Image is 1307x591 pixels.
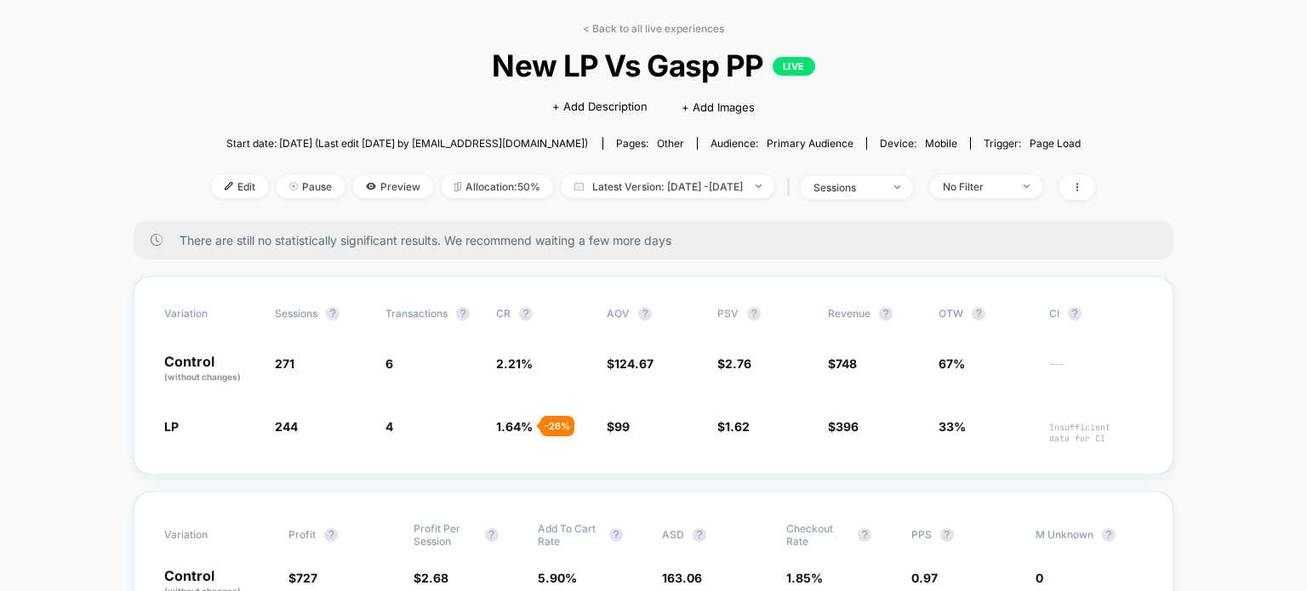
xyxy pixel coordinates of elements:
[442,175,553,198] span: Allocation: 50%
[657,137,684,150] span: other
[747,307,761,321] button: ?
[256,48,1051,83] span: New LP Vs Gasp PP
[226,137,588,150] span: Start date: [DATE] (Last edit [DATE] by [EMAIL_ADDRESS][DOMAIN_NAME])
[717,307,739,320] span: PSV
[225,182,233,190] img: edit
[1024,185,1030,188] img: end
[725,419,750,434] span: 1.62
[288,571,317,585] span: $
[894,185,900,189] img: end
[324,528,338,542] button: ?
[836,419,859,434] span: 396
[414,522,477,548] span: Profit Per Session
[552,99,648,116] span: + Add Description
[414,571,448,585] span: $
[939,307,1032,321] span: OTW
[275,307,317,320] span: Sessions
[353,175,433,198] span: Preview
[164,419,179,434] span: LP
[164,522,258,548] span: Variation
[609,528,623,542] button: ?
[538,522,601,548] span: Add To Cart Rate
[385,307,448,320] span: Transactions
[940,528,954,542] button: ?
[385,356,393,371] span: 6
[496,307,511,320] span: CR
[866,137,970,150] span: Device:
[385,419,393,434] span: 4
[1030,137,1081,150] span: Page Load
[574,182,584,190] img: calendar
[638,307,652,321] button: ?
[693,528,706,542] button: ?
[773,57,815,76] p: LIVE
[614,419,630,434] span: 99
[943,180,1011,193] div: No Filter
[164,355,258,384] p: Control
[725,356,751,371] span: 2.76
[984,137,1081,150] div: Trigger:
[607,307,630,320] span: AOV
[1049,422,1143,444] span: Insufficient data for CI
[538,571,577,585] span: 5.90 %
[717,356,751,371] span: $
[164,372,241,382] span: (without changes)
[1068,307,1082,321] button: ?
[275,356,294,371] span: 271
[456,307,470,321] button: ?
[607,356,653,371] span: $
[164,307,258,321] span: Variation
[939,419,966,434] span: 33%
[836,356,857,371] span: 748
[289,182,298,190] img: end
[180,233,1139,247] span: There are still no statistically significant results. We recommend waiting a few more days
[662,571,702,585] span: 163.06
[767,137,853,150] span: Primary Audience
[496,419,533,434] span: 1.64 %
[421,571,448,585] span: 2.68
[275,419,298,434] span: 244
[1049,307,1143,321] span: CI
[879,307,893,321] button: ?
[828,356,857,371] span: $
[562,175,774,198] span: Latest Version: [DATE] - [DATE]
[607,419,630,434] span: $
[540,416,574,436] div: - 26 %
[911,571,938,585] span: 0.97
[519,307,533,321] button: ?
[583,22,724,35] a: < Back to all live experiences
[1049,359,1143,384] span: ---
[212,175,268,198] span: Edit
[828,307,870,320] span: Revenue
[1036,571,1043,585] span: 0
[813,181,882,194] div: sessions
[711,137,853,150] div: Audience:
[496,356,533,371] span: 2.21 %
[939,356,965,371] span: 67%
[858,528,871,542] button: ?
[972,307,985,321] button: ?
[662,528,684,541] span: ASD
[756,185,762,188] img: end
[911,528,932,541] span: PPS
[296,571,317,585] span: 727
[326,307,340,321] button: ?
[614,356,653,371] span: 124.67
[288,528,316,541] span: Profit
[783,175,801,200] span: |
[828,419,859,434] span: $
[277,175,345,198] span: Pause
[485,528,499,542] button: ?
[925,137,957,150] span: mobile
[786,571,823,585] span: 1.85 %
[717,419,750,434] span: $
[454,182,461,191] img: rebalance
[1036,528,1093,541] span: M Unknown
[1102,528,1116,542] button: ?
[616,137,684,150] div: Pages:
[682,100,755,114] span: + Add Images
[786,522,849,548] span: Checkout Rate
